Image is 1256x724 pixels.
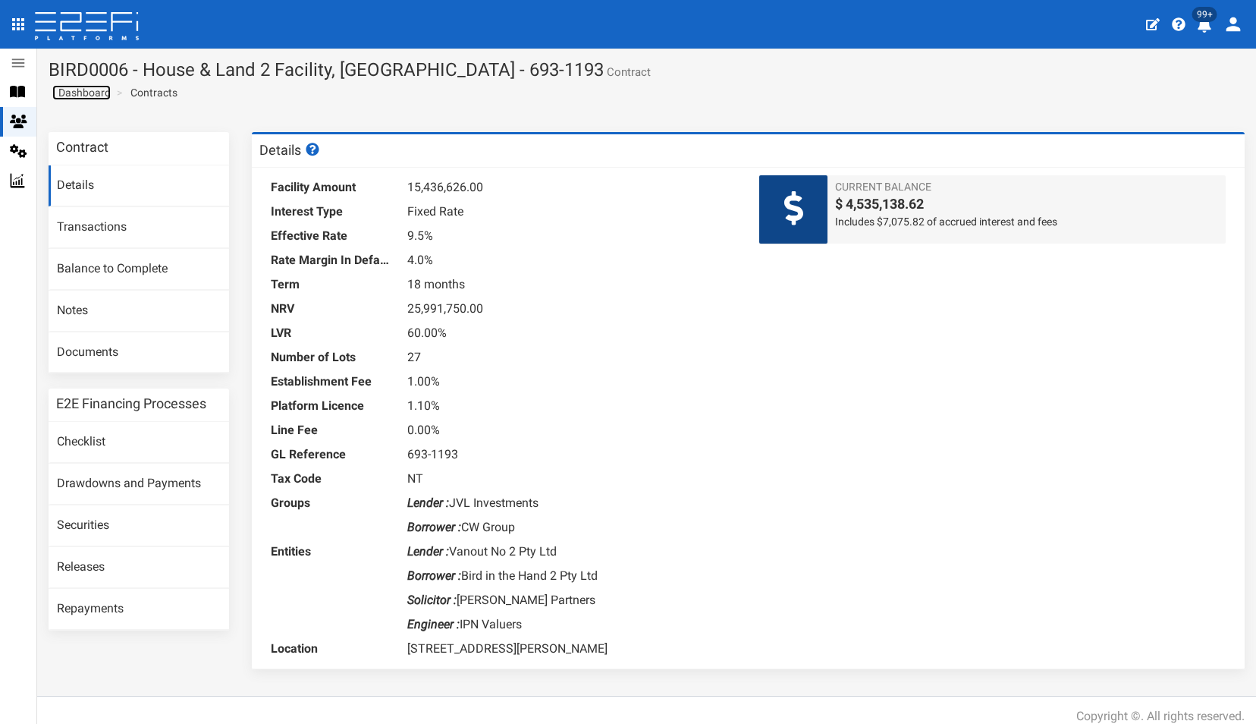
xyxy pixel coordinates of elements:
[604,67,651,78] small: Contract
[130,85,177,100] a: Contracts
[835,179,1218,194] span: Current Balance
[271,345,392,370] dt: Number of Lots
[835,214,1218,229] span: Includes $7,075.82 of accrued interest and fees
[49,60,1245,80] h1: BIRD0006 - House & Land 2 Facility, [GEOGRAPHIC_DATA] - 693-1193
[407,394,737,418] dd: 1.10%
[271,442,392,467] dt: GL Reference
[49,165,229,206] a: Details
[835,194,1218,214] span: $ 4,535,138.62
[49,547,229,588] a: Releases
[271,370,392,394] dt: Establishment Fee
[407,200,737,224] dd: Fixed Rate
[271,418,392,442] dt: Line Fee
[271,248,392,272] dt: Rate Margin In Default
[271,491,392,515] dt: Groups
[407,564,737,588] dd: Bird in the Hand 2 Pty Ltd
[407,442,737,467] dd: 693-1193
[259,143,322,157] h3: Details
[49,505,229,546] a: Securities
[407,297,737,321] dd: 25,991,750.00
[49,332,229,373] a: Documents
[271,637,392,661] dt: Location
[56,397,206,411] h3: E2E Financing Processes
[271,297,392,321] dt: NRV
[49,589,229,630] a: Repayments
[407,467,737,491] dd: NT
[407,637,737,661] dd: [STREET_ADDRESS][PERSON_NAME]
[49,249,229,290] a: Balance to Complete
[407,544,449,559] i: Lender :
[407,175,737,200] dd: 15,436,626.00
[407,568,461,583] i: Borrower :
[407,418,737,442] dd: 0.00%
[407,345,737,370] dd: 27
[407,272,737,297] dd: 18 months
[407,496,449,510] i: Lender :
[49,207,229,248] a: Transactions
[49,422,229,463] a: Checklist
[407,491,737,515] dd: JVL Investments
[52,85,111,100] a: Dashboard
[407,520,461,534] i: Borrower :
[49,464,229,505] a: Drawdowns and Payments
[271,272,392,297] dt: Term
[407,588,737,612] dd: [PERSON_NAME] Partners
[407,515,737,540] dd: CW Group
[271,467,392,491] dt: Tax Code
[407,224,737,248] dd: 9.5%
[56,140,108,154] h3: Contract
[52,87,111,99] span: Dashboard
[271,540,392,564] dt: Entities
[407,248,737,272] dd: 4.0%
[271,224,392,248] dt: Effective Rate
[271,321,392,345] dt: LVR
[407,612,737,637] dd: IPN Valuers
[407,617,460,631] i: Engineer :
[49,291,229,332] a: Notes
[271,200,392,224] dt: Interest Type
[407,370,737,394] dd: 1.00%
[407,593,457,607] i: Solicitor :
[407,540,737,564] dd: Vanout No 2 Pty Ltd
[407,321,737,345] dd: 60.00%
[271,394,392,418] dt: Platform Licence
[271,175,392,200] dt: Facility Amount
